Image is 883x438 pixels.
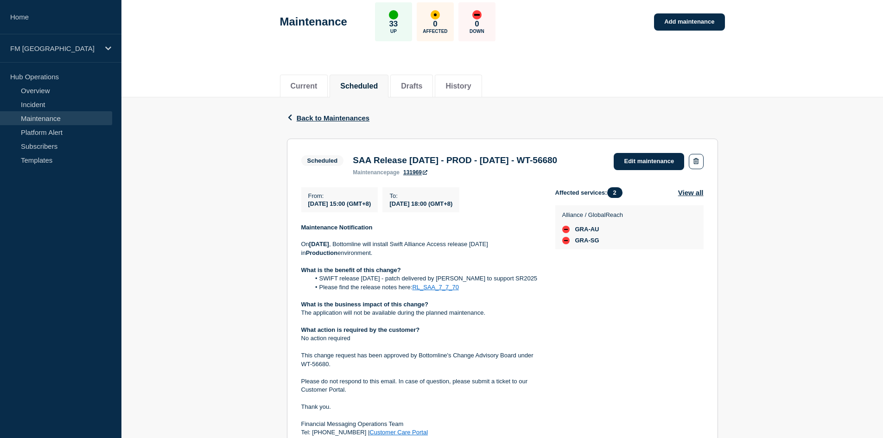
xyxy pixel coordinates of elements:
[301,334,540,343] p: No action required
[353,169,387,176] span: maintenance
[431,10,440,19] div: affected
[309,241,329,248] strong: [DATE]
[10,44,99,52] p: FM [GEOGRAPHIC_DATA]
[353,169,400,176] p: page
[403,169,427,176] a: 131969
[310,274,540,283] li: SWIFT release [DATE] - patch delivered by [PERSON_NAME] to support SR2025
[301,403,540,411] p: Thank you.
[301,420,540,428] p: Financial Messaging Operations Team
[389,10,398,19] div: up
[301,267,401,273] strong: What is the benefit of this change?
[472,10,482,19] div: down
[310,283,540,292] li: Please find the release notes here:
[301,224,373,231] strong: Maintenance Notification
[389,19,398,29] p: 33
[297,114,370,122] span: Back to Maintenances
[353,155,557,165] h3: SAA Release [DATE] - PROD - [DATE] - WT-56680
[445,82,471,90] button: History
[287,114,370,122] button: Back to Maintenances
[301,428,540,437] p: Tel: [PHONE_NUMBER] |
[614,153,684,170] a: Edit maintenance
[340,82,378,90] button: Scheduled
[301,377,540,394] p: Please do not respond to this email. In case of question, please submit a ticket to our Customer ...
[308,200,371,207] span: [DATE] 15:00 (GMT+8)
[607,187,623,198] span: 2
[301,240,540,257] p: On , Bottomline will install Swift Alliance Access release [DATE] in environment.
[654,13,724,31] a: Add maintenance
[562,237,570,244] div: down
[301,309,540,317] p: The application will not be available during the planned maintenance.
[412,284,458,291] a: RL_SAA_7_7_70
[575,226,599,233] span: GRA-AU
[401,82,422,90] button: Drafts
[308,192,371,199] p: From :
[433,19,437,29] p: 0
[475,19,479,29] p: 0
[389,200,452,207] span: [DATE] 18:00 (GMT+8)
[390,29,397,34] p: Up
[301,301,429,308] strong: What is the business impact of this change?
[470,29,484,34] p: Down
[291,82,318,90] button: Current
[555,187,627,198] span: Affected services:
[301,155,344,166] span: Scheduled
[423,29,447,34] p: Affected
[575,237,599,244] span: GRA-SG
[306,249,338,256] strong: Production
[562,211,623,218] p: Alliance / GlobalReach
[562,226,570,233] div: down
[301,326,420,333] strong: What action is required by the customer?
[678,187,704,198] button: View all
[301,351,540,368] p: This change request has been approved by Bottomline's Change Advisory Board under WT-56680.
[389,192,452,199] p: To :
[280,15,347,28] h1: Maintenance
[369,429,428,436] a: Customer Care Portal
